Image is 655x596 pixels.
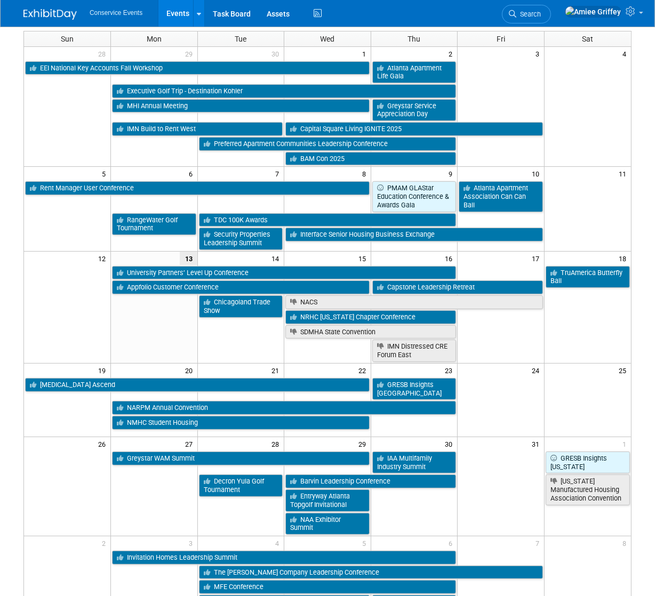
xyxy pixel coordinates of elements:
span: 29 [357,437,371,450]
span: Conservice Events [90,9,142,17]
span: 19 [97,364,110,377]
a: Capital Square Living IGNITE 2025 [285,122,543,136]
span: 30 [444,437,457,450]
a: NACS [285,295,543,309]
span: 1 [621,437,631,450]
span: 8 [361,167,371,180]
a: Entryway Atlanta Topgolf Invitational [285,489,370,511]
span: 4 [274,536,284,550]
span: Sun [61,35,74,43]
a: NMHC Student Housing [112,416,370,430]
a: MHI Annual Meeting [112,99,370,113]
span: 1 [361,47,371,60]
span: 9 [448,167,457,180]
span: 30 [270,47,284,60]
span: 3 [188,536,197,550]
a: NRHC [US_STATE] Chapter Conference [285,310,456,324]
a: GRESB Insights [GEOGRAPHIC_DATA] [372,378,457,400]
a: Atlanta Apartment Life Gala [372,61,457,83]
a: NARPM Annual Convention [112,401,456,415]
span: 31 [531,437,544,450]
a: GRESB Insights [US_STATE] [546,452,630,473]
span: 28 [97,47,110,60]
span: 13 [180,252,197,265]
a: BAM Con 2025 [285,152,456,166]
span: 28 [270,437,284,450]
span: 22 [357,364,371,377]
a: Chicagoland Trade Show [199,295,283,317]
img: ExhibitDay [23,9,77,20]
a: [MEDICAL_DATA] Ascend [25,378,370,392]
span: Sat [582,35,593,43]
span: Thu [408,35,421,43]
a: Security Properties Leadership Summit [199,228,283,249]
a: SDMHA State Convention [285,325,456,339]
span: 27 [184,437,197,450]
a: TDC 100K Awards [199,213,457,227]
span: Tue [235,35,246,43]
span: Search [516,10,541,18]
span: 21 [270,364,284,377]
a: Greystar WAM Summit [112,452,370,465]
span: 6 [448,536,457,550]
span: 5 [101,167,110,180]
a: The [PERSON_NAME] Company Leadership Conference [199,566,543,579]
span: 7 [274,167,284,180]
span: 6 [188,167,197,180]
span: 24 [531,364,544,377]
span: 23 [444,364,457,377]
a: Barvin Leadership Conference [285,474,456,488]
span: 7 [534,536,544,550]
a: NAA Exhibitor Summit [285,513,370,535]
a: Greystar Service Appreciation Day [372,99,457,121]
a: PMAM GLAStar Education Conference & Awards Gala [372,181,457,212]
span: 18 [618,252,631,265]
a: EEI National Key Accounts Fall Workshop [25,61,370,75]
span: 17 [531,252,544,265]
a: Rent Manager User Conference [25,181,370,195]
a: [US_STATE] Manufactured Housing Association Convention [546,474,630,505]
span: 15 [357,252,371,265]
a: IAA Multifamily Industry Summit [372,452,457,473]
span: 29 [184,47,197,60]
span: 25 [618,364,631,377]
a: MFE Conference [199,580,457,594]
a: IMN Distressed CRE Forum East [372,340,457,361]
span: Wed [320,35,334,43]
a: IMN Build to Rent West [112,122,283,136]
a: University Partners’ Level Up Conference [112,266,456,280]
span: 14 [270,252,284,265]
a: Executive Golf Trip - Destination Kohler [112,84,456,98]
a: TruAmerica Butterfly Ball [546,266,630,288]
span: 16 [444,252,457,265]
span: 4 [621,47,631,60]
span: 8 [621,536,631,550]
span: Fri [497,35,505,43]
a: Invitation Homes Leadership Summit [112,551,456,565]
a: Search [502,5,551,23]
a: Capstone Leadership Retreat [372,280,543,294]
span: 10 [531,167,544,180]
span: 2 [101,536,110,550]
span: 12 [97,252,110,265]
span: 3 [534,47,544,60]
a: RangeWater Golf Tournament [112,213,196,235]
span: 5 [361,536,371,550]
img: Amiee Griffey [565,6,621,18]
a: Atlanta Apartment Association Can Can Ball [459,181,543,212]
span: Mon [147,35,162,43]
a: Appfolio Customer Conference [112,280,370,294]
a: Preferred Apartment Communities Leadership Conference [199,137,457,151]
span: 11 [618,167,631,180]
a: Decron Yula Golf Tournament [199,474,283,496]
a: Interface Senior Housing Business Exchange [285,228,543,241]
span: 20 [184,364,197,377]
span: 26 [97,437,110,450]
span: 2 [448,47,457,60]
